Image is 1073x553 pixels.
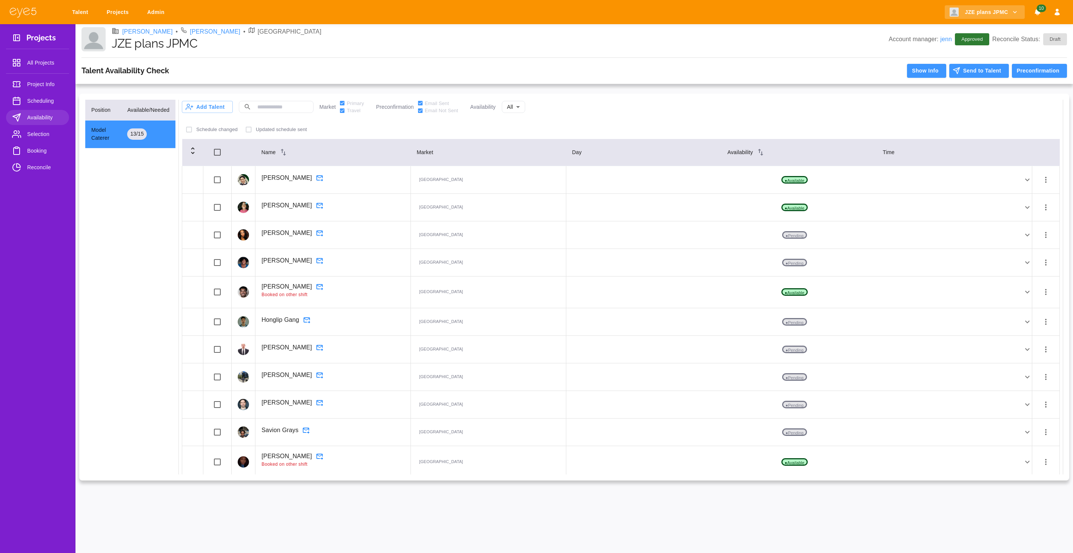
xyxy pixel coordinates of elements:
[347,100,364,107] span: Primary
[417,373,465,381] p: [GEOGRAPHIC_DATA]
[907,64,946,78] button: Show Info
[949,64,1009,78] button: Send to Talent
[112,36,889,51] h1: JZE plans JPMC
[889,35,952,44] p: Account manager:
[1045,36,1065,43] span: Draft
[238,257,249,268] img: profile_picture
[470,103,495,111] p: Availability
[27,58,63,67] span: All Projects
[320,103,336,111] p: Market
[957,36,987,43] span: Approved
[238,286,249,298] img: profile_picture
[261,343,312,352] p: [PERSON_NAME]
[566,345,1032,354] div: ●Pending
[417,458,465,466] p: [GEOGRAPHIC_DATA]
[782,373,807,381] p: ● Pending
[67,5,96,19] a: Talent
[238,344,249,355] img: profile_picture
[1012,64,1067,78] button: Preconfirmation
[238,174,249,185] img: profile_picture
[782,259,807,266] p: ● Pending
[781,458,808,466] p: ● Available
[417,318,465,326] p: [GEOGRAPHIC_DATA]
[566,372,1032,382] div: ●Pending
[261,398,312,407] p: [PERSON_NAME]
[417,346,465,353] p: [GEOGRAPHIC_DATA]
[102,5,136,19] a: Projects
[6,77,69,92] a: Project Info
[417,401,465,408] p: [GEOGRAPHIC_DATA]
[781,288,808,296] p: ● Available
[9,7,37,18] img: eye5
[417,231,465,239] p: [GEOGRAPHIC_DATA]
[417,428,465,436] p: [GEOGRAPHIC_DATA]
[6,143,69,158] a: Booking
[566,175,1032,184] div: ●Available
[142,5,172,19] a: Admin
[238,399,249,410] img: profile_picture
[566,258,1032,267] div: ●Pending
[261,315,299,324] p: Honglip Gang
[27,130,63,139] span: Selection
[782,346,807,353] p: ● Pending
[122,27,173,36] a: [PERSON_NAME]
[417,259,465,266] p: [GEOGRAPHIC_DATA]
[256,126,307,133] p: Updated schedule sent
[376,103,414,111] p: Preconfirmation
[950,8,959,17] img: Client logo
[27,163,63,172] span: Reconcile
[877,139,1032,166] th: Time
[26,33,56,45] h3: Projects
[261,173,312,182] p: [PERSON_NAME]
[6,55,69,70] a: All Projects
[425,107,458,114] span: Email Not Sent
[782,401,807,408] p: ● Pending
[121,100,175,120] th: Available/Needed
[727,148,871,157] div: Availability
[417,204,465,211] p: [GEOGRAPHIC_DATA]
[238,426,249,438] img: profile_picture
[940,36,952,42] a: jenn
[566,317,1032,326] div: ●Pending
[238,202,249,213] img: profile_picture
[261,256,312,265] p: [PERSON_NAME]
[81,27,106,51] img: Client logo
[261,229,312,238] p: [PERSON_NAME]
[176,27,178,36] li: •
[238,456,249,468] img: profile_picture
[261,426,298,435] p: Savion Grays
[85,100,121,120] th: Position
[1031,5,1044,19] button: Notifications
[417,176,465,184] p: [GEOGRAPHIC_DATA]
[566,428,1032,437] div: ●Pending
[81,66,169,75] h3: Talent Availability Check
[27,146,63,155] span: Booking
[566,139,721,166] th: Day
[261,291,404,299] span: Booked on other shift
[992,33,1067,45] p: Reconcile Status:
[781,176,808,184] p: ● Available
[566,457,1032,466] div: ●Available
[238,371,249,383] img: profile_picture
[196,126,238,133] p: Schedule changed
[425,100,449,107] span: Email Sent
[182,101,232,113] button: Add Talent
[27,80,63,89] span: Project Info
[261,148,405,157] div: Name
[238,229,249,241] img: profile_picture
[6,160,69,175] a: Reconcile
[261,452,312,461] p: [PERSON_NAME]
[127,128,147,140] div: 13 / 15
[782,428,807,436] p: ● Pending
[258,27,321,36] p: [GEOGRAPHIC_DATA]
[6,93,69,108] a: Scheduling
[238,316,249,327] img: profile_picture
[411,139,566,166] th: Market
[6,110,69,125] a: Availability
[261,461,404,468] span: Booked on other shift
[417,288,465,296] p: [GEOGRAPHIC_DATA]
[347,107,360,114] span: Travel
[261,371,312,380] p: [PERSON_NAME]
[6,127,69,142] a: Selection
[566,287,1032,297] div: ●Available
